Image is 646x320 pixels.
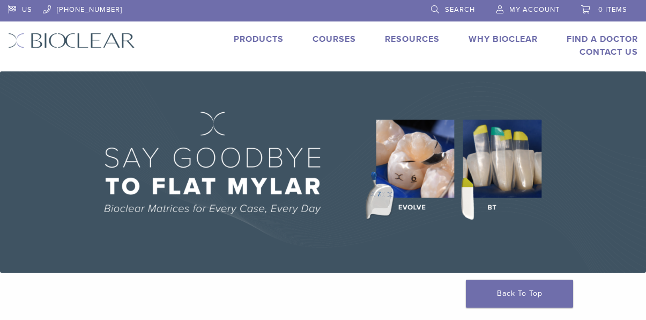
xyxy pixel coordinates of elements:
[598,5,627,14] span: 0 items
[466,280,573,308] a: Back To Top
[445,5,475,14] span: Search
[469,34,538,45] a: Why Bioclear
[8,33,135,48] img: Bioclear
[509,5,560,14] span: My Account
[234,34,284,45] a: Products
[580,47,638,57] a: Contact Us
[385,34,440,45] a: Resources
[313,34,356,45] a: Courses
[567,34,638,45] a: Find A Doctor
